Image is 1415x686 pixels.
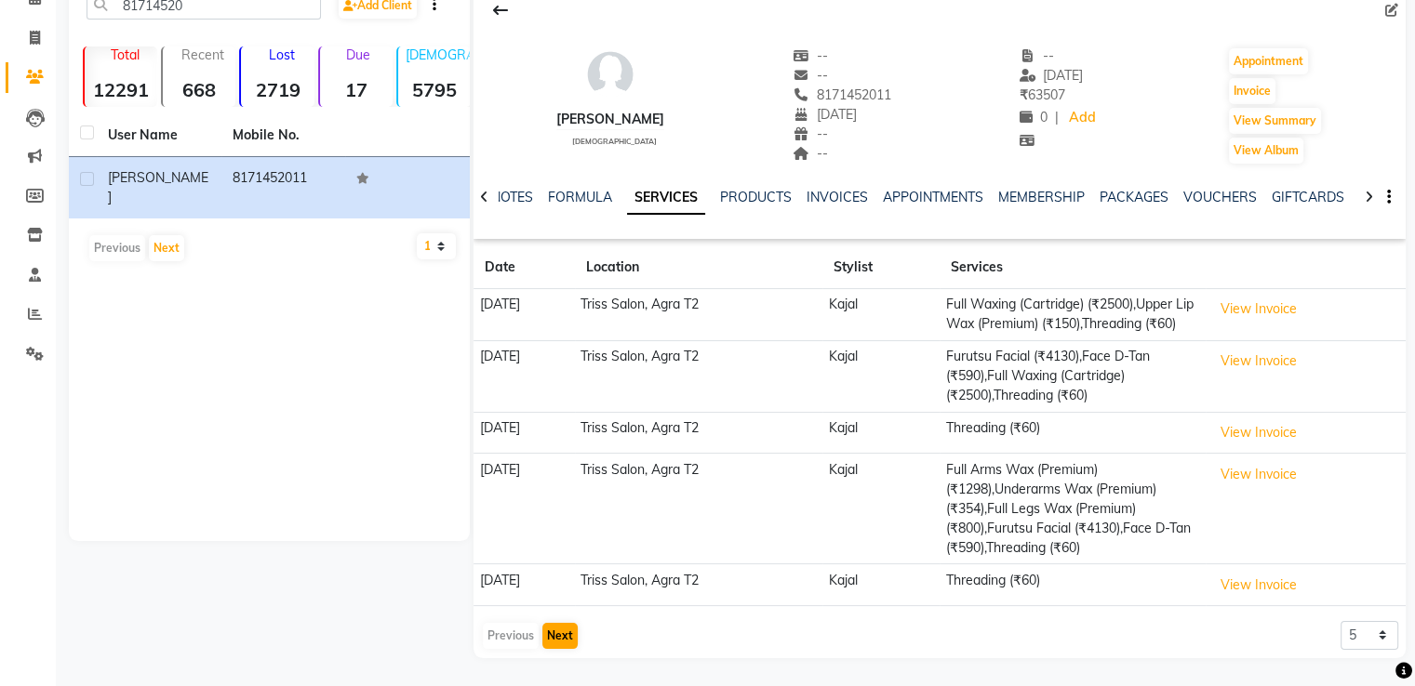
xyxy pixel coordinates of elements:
th: Date [474,246,575,289]
button: View Invoice [1211,460,1304,489]
td: [DATE] [474,340,575,412]
td: Triss Salon, Agra T2 [575,412,822,454]
th: Mobile No. [221,114,346,157]
strong: 5795 [398,78,471,101]
td: Triss Salon, Agra T2 [575,340,822,412]
button: View Summary [1229,108,1321,134]
td: Full Waxing (Cartridge) (₹2500),Upper Lip Wax (Premium) (₹150),Threading (₹60) [940,289,1206,341]
p: Due [324,46,393,63]
th: Location [575,246,822,289]
td: Triss Salon, Agra T2 [575,289,822,341]
a: VOUCHERS [1183,189,1257,205]
button: Appointment [1229,48,1308,74]
p: Recent [170,46,235,63]
button: Next [542,623,578,649]
a: PACKAGES [1100,189,1168,205]
span: | [1055,108,1059,127]
td: Kajal [822,454,940,564]
td: Furutsu Facial (₹4130),Face D-Tan (₹590),Full Waxing (Cartridge) (₹2500),Threading (₹60) [940,340,1206,412]
div: [PERSON_NAME] [556,110,664,129]
button: View Invoice [1211,347,1304,376]
td: [DATE] [474,412,575,454]
span: -- [793,145,828,162]
p: [DEMOGRAPHIC_DATA] [406,46,471,63]
a: Add [1066,105,1099,131]
th: Services [940,246,1206,289]
strong: 12291 [85,78,157,101]
button: View Invoice [1211,571,1304,600]
a: MEMBERSHIP [998,189,1085,205]
td: Kajal [822,340,940,412]
span: 8171452011 [793,86,891,103]
td: Kajal [822,289,940,341]
a: FORMULA [548,189,612,205]
td: Kajal [822,564,940,606]
span: -- [793,47,828,64]
span: ₹ [1020,86,1028,103]
a: NOTES [491,189,533,205]
a: APPOINTMENTS [883,189,983,205]
td: Threading (₹60) [940,412,1206,454]
span: [PERSON_NAME] [108,169,208,205]
button: View Invoice [1211,418,1304,447]
td: Triss Salon, Agra T2 [575,454,822,564]
span: [DATE] [793,106,857,123]
a: GIFTCARDS [1272,189,1344,205]
span: 63507 [1020,86,1065,103]
strong: 2719 [241,78,314,101]
a: INVOICES [807,189,868,205]
a: SERVICES [627,181,705,215]
strong: 668 [163,78,235,101]
span: -- [793,67,828,84]
td: Kajal [822,412,940,454]
th: User Name [97,114,221,157]
td: [DATE] [474,289,575,341]
img: avatar [582,46,638,102]
td: Threading (₹60) [940,564,1206,606]
button: Next [149,235,184,261]
p: Lost [248,46,314,63]
span: [DEMOGRAPHIC_DATA] [572,137,657,146]
span: 0 [1020,109,1048,125]
button: View Invoice [1211,295,1304,323]
p: Total [92,46,157,63]
span: -- [793,125,828,142]
td: 8171452011 [221,157,346,218]
td: [DATE] [474,564,575,606]
td: Full Arms Wax (Premium) (₹1298),Underarms Wax (Premium) (₹354),Full Legs Wax (Premium) (₹800),Fur... [940,454,1206,564]
strong: 17 [320,78,393,101]
span: [DATE] [1020,67,1084,84]
button: View Album [1229,138,1303,164]
span: -- [1020,47,1055,64]
a: PRODUCTS [720,189,792,205]
td: Triss Salon, Agra T2 [575,564,822,606]
td: [DATE] [474,454,575,564]
button: Invoice [1229,78,1275,104]
th: Stylist [822,246,940,289]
